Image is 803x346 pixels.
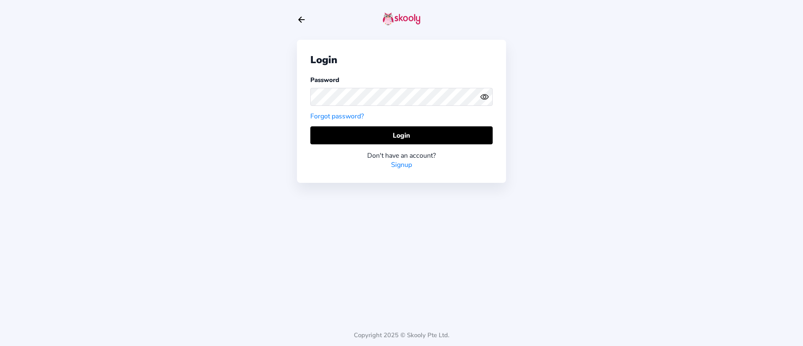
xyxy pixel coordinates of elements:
[310,53,493,67] div: Login
[310,151,493,160] div: Don't have an account?
[480,92,493,101] button: eye outlineeye off outline
[480,92,489,101] ion-icon: eye outline
[310,112,364,121] a: Forgot password?
[310,126,493,144] button: Login
[310,76,339,84] label: Password
[391,160,412,169] a: Signup
[297,15,306,24] button: arrow back outline
[383,12,420,26] img: skooly-logo.png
